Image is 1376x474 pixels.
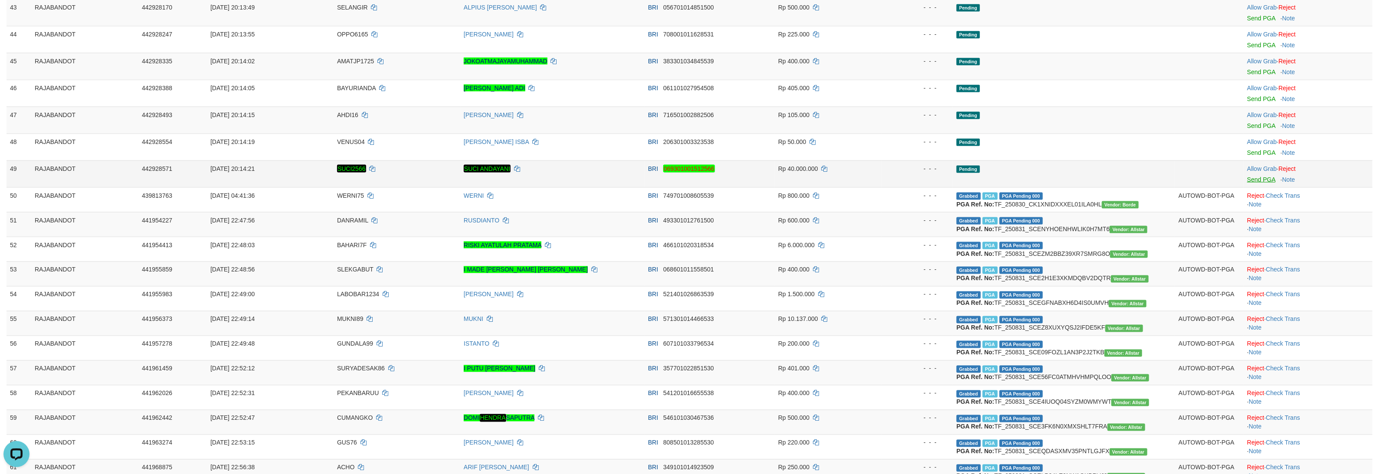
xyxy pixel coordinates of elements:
span: Copy 069301001512566 to clipboard [663,165,715,173]
span: [DATE] 22:49:48 [210,340,255,347]
span: PGA Pending [999,267,1043,274]
a: Check Trans [1266,316,1301,323]
td: RAJABANDOT [31,107,138,134]
span: Vendor URL: https://secure31.1velocity.biz [1105,325,1143,332]
a: RUSDIANTO [464,217,499,224]
span: 441961459 [142,365,172,372]
a: JOKOATMAJAYAMUHAMMAD [464,58,547,65]
span: Pending [957,112,980,119]
span: BRI [648,4,658,11]
span: BRI [648,138,658,145]
span: Copy 061101027954508 to clipboard [663,85,714,92]
span: 441956373 [142,316,172,323]
td: · [1244,134,1373,160]
span: Vendor URL: https://secure31.1velocity.biz [1109,300,1147,307]
td: RAJABANDOT [31,53,138,80]
td: 49 [7,160,31,187]
span: WERNI75 [337,192,364,199]
span: Pending [957,85,980,92]
td: 44 [7,26,31,53]
div: - - - [885,315,950,324]
span: [DATE] 20:14:21 [210,165,255,172]
div: - - - [885,84,950,92]
span: BRI [648,31,658,38]
td: 56 [7,336,31,360]
span: 439813763 [142,192,172,199]
span: Copy 571301014466533 to clipboard [663,316,714,323]
div: - - - [885,164,950,173]
span: 442928388 [142,85,172,92]
a: Note [1282,149,1295,156]
span: Rp 400.000 [778,58,809,65]
a: I MADE [PERSON_NAME] [PERSON_NAME] [464,266,588,273]
a: Reject [1247,291,1265,298]
a: DOMIHENDRASAPUTRA [464,415,534,422]
span: Pending [957,166,980,173]
a: Reject [1247,217,1265,224]
div: - - - [885,30,950,39]
a: Reject [1278,111,1296,118]
a: Check Trans [1266,217,1301,224]
a: Allow Grab [1247,85,1277,92]
a: Note [1249,448,1262,455]
td: AUTOWD-BOT-PGA [1175,336,1244,360]
span: Rp 105.000 [778,111,809,118]
span: MUKNI89 [337,316,364,323]
a: [PERSON_NAME] ADI [464,85,525,92]
a: [PERSON_NAME] ISBA [464,138,529,145]
span: PGA Pending [999,193,1043,200]
td: RAJABANDOT [31,286,138,311]
span: Rp 1.500.000 [778,291,815,298]
a: Note [1249,300,1262,307]
span: [DATE] 22:49:14 [210,316,255,323]
span: Grabbed [957,217,981,225]
td: · [1244,26,1373,53]
span: Marked by adkZulham [983,291,998,299]
div: - - - [885,340,950,348]
b: PGA Ref. No: [957,250,994,257]
a: Reject [1247,439,1265,446]
td: · [1244,80,1373,107]
b: PGA Ref. No: [957,201,994,208]
td: 47 [7,107,31,134]
span: Grabbed [957,242,981,249]
a: Reject [1278,165,1296,172]
td: RAJABANDOT [31,237,138,262]
a: Check Trans [1266,415,1301,422]
a: Send PGA [1247,69,1275,75]
span: · [1247,165,1278,172]
span: BRI [648,340,658,347]
a: Send PGA [1247,122,1275,129]
span: Vendor URL: https://secure31.1velocity.biz [1110,251,1148,258]
td: 46 [7,80,31,107]
td: TF_250831_SCEGFNABXH6D4IS0UMVH [953,286,1175,311]
a: Reject [1247,192,1265,199]
span: PGA Pending [999,291,1043,299]
span: 442928554 [142,138,172,145]
span: · [1247,4,1278,11]
span: Marked by adkZulham [983,316,998,324]
a: Note [1249,324,1262,331]
span: · [1247,85,1278,92]
td: TF_250830_CK1XNIDXXXEL01ILA0HL [953,187,1175,212]
a: Note [1282,122,1295,129]
div: - - - [885,3,950,12]
td: AUTOWD-BOT-PGA [1175,212,1244,237]
td: 52 [7,237,31,262]
td: TF_250831_SCE56FC0ATMHVHMPQLOO [953,360,1175,385]
td: RAJABANDOT [31,134,138,160]
span: 442928493 [142,111,172,118]
span: SLEKGABUT [337,266,373,273]
td: · · [1244,187,1373,212]
span: BRI [648,217,658,224]
a: Send PGA [1247,15,1275,22]
a: Note [1282,95,1295,102]
span: [DATE] 20:14:05 [210,85,255,92]
span: 441955859 [142,266,172,273]
td: · [1244,160,1373,187]
td: 48 [7,134,31,160]
span: 442928335 [142,58,172,65]
span: PGA Pending [999,341,1043,348]
em: HENDRA [480,414,506,422]
a: Reject [1247,266,1265,273]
